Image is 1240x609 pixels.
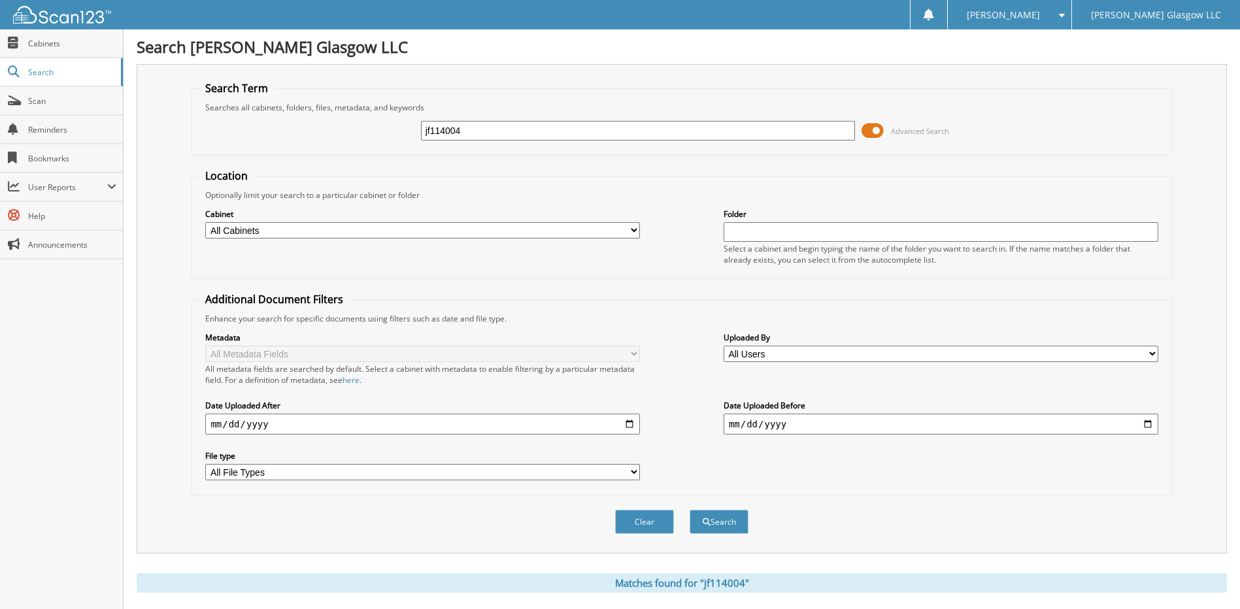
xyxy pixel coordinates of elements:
[28,153,116,164] span: Bookmarks
[724,400,1158,411] label: Date Uploaded Before
[13,6,111,24] img: scan123-logo-white.svg
[199,102,1164,113] div: Searches all cabinets, folders, files, metadata, and keywords
[199,169,254,183] legend: Location
[205,363,640,386] div: All metadata fields are searched by default. Select a cabinet with metadata to enable filtering b...
[28,182,107,193] span: User Reports
[137,573,1227,593] div: Matches found for "jf114004"
[724,243,1158,265] div: Select a cabinet and begin typing the name of the folder you want to search in. If the name match...
[724,332,1158,343] label: Uploaded By
[199,81,275,95] legend: Search Term
[199,189,1164,201] div: Optionally limit your search to a particular cabinet or folder
[205,450,640,461] label: File type
[28,95,116,107] span: Scan
[1091,11,1221,19] span: [PERSON_NAME] Glasgow LLC
[28,67,114,78] span: Search
[891,126,949,136] span: Advanced Search
[28,124,116,135] span: Reminders
[724,414,1158,435] input: end
[137,36,1227,58] h1: Search [PERSON_NAME] Glasgow LLC
[205,400,640,411] label: Date Uploaded After
[205,414,640,435] input: start
[28,210,116,222] span: Help
[343,374,360,386] a: here
[724,208,1158,220] label: Folder
[967,11,1040,19] span: [PERSON_NAME]
[199,292,350,306] legend: Additional Document Filters
[28,38,116,49] span: Cabinets
[690,510,748,534] button: Search
[615,510,674,534] button: Clear
[199,313,1164,324] div: Enhance your search for specific documents using filters such as date and file type.
[205,332,640,343] label: Metadata
[28,239,116,250] span: Announcements
[205,208,640,220] label: Cabinet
